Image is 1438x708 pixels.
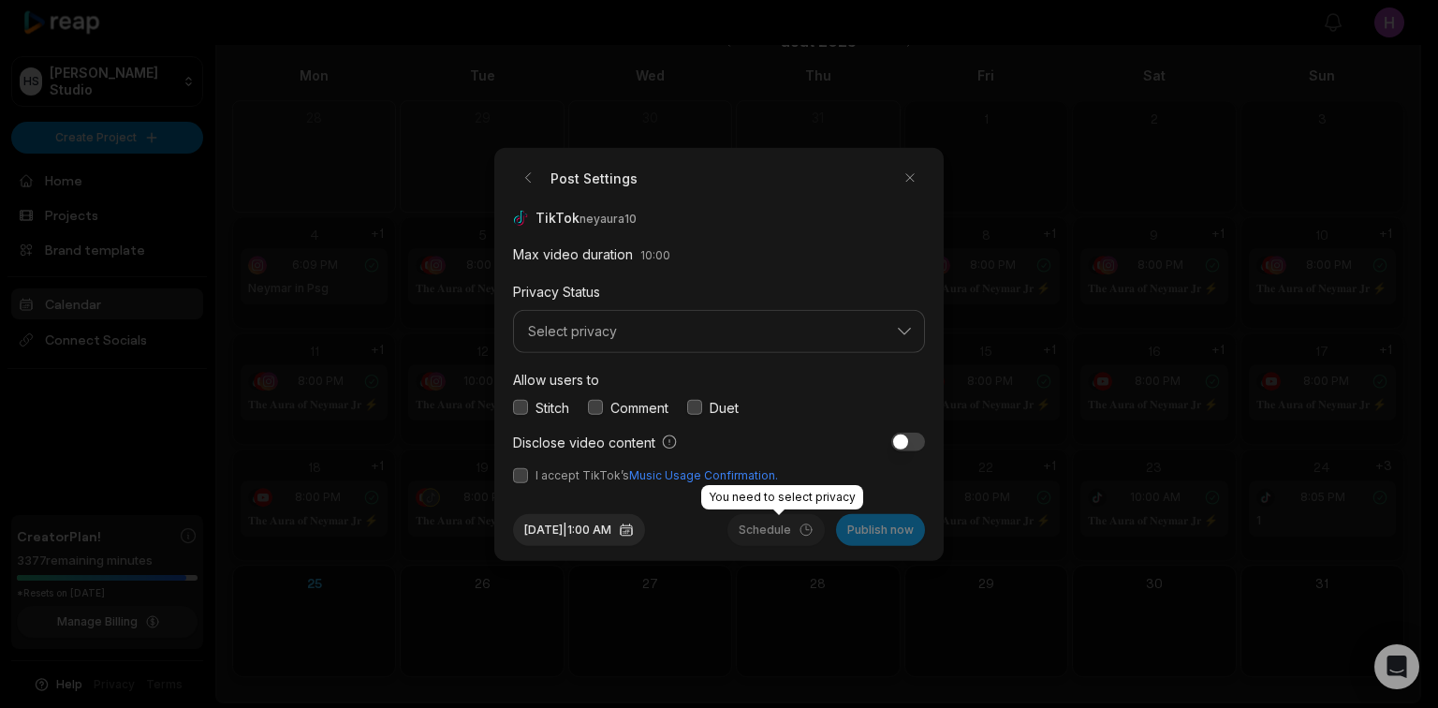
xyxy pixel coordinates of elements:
[580,212,637,226] span: neyaura10
[513,163,638,193] h2: Post Settings
[610,397,668,417] label: Comment
[513,284,600,300] label: Privacy Status
[528,323,884,340] span: Select privacy
[536,466,778,483] span: I accept TikTok’s
[513,246,633,262] label: Max video duration
[727,513,825,545] button: Schedule
[513,310,925,353] button: Select privacy
[536,397,569,417] label: Stitch
[629,467,778,481] a: Music Usage Confirmation.
[710,397,739,417] label: Duet
[836,513,925,545] button: Publish now
[536,208,640,228] span: TikTok
[513,371,599,387] label: Allow users to
[513,432,678,451] label: Disclose video content
[640,248,670,262] span: 10:00
[513,513,645,545] button: [DATE]|1:00 AM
